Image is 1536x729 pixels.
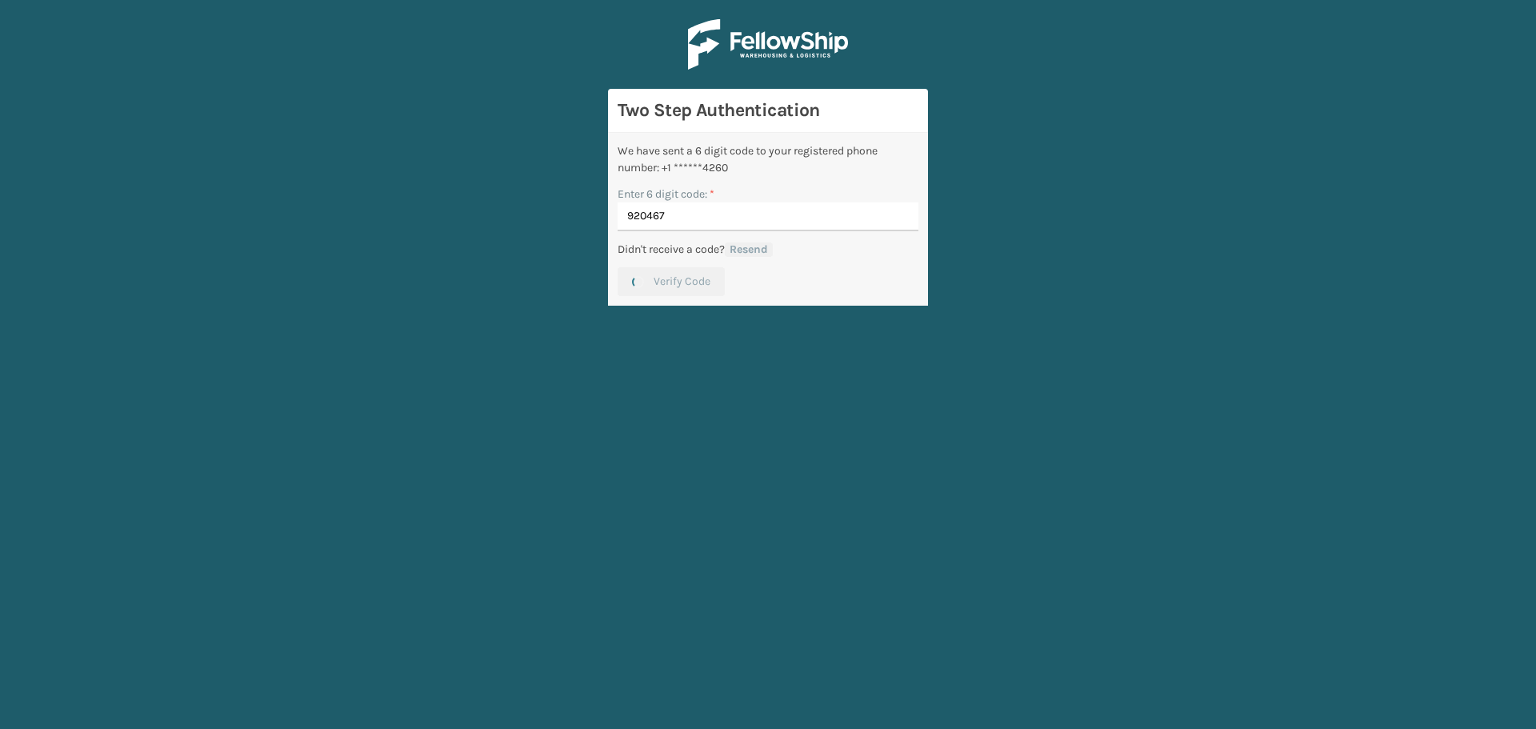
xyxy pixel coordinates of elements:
[725,242,773,257] button: Resend
[688,19,848,70] img: Logo
[618,186,714,202] label: Enter 6 digit code:
[618,267,725,296] button: Verify Code
[618,98,918,122] h3: Two Step Authentication
[618,241,725,258] p: Didn't receive a code?
[618,142,918,176] div: We have sent a 6 digit code to your registered phone number: +1 ******4260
